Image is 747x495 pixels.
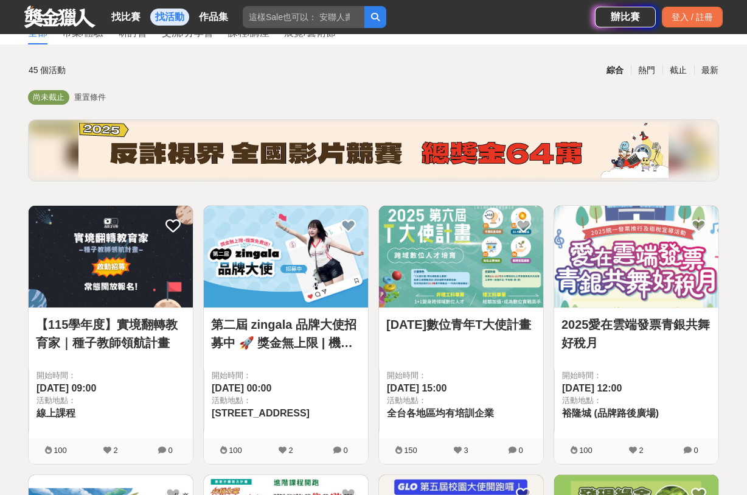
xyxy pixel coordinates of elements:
span: 0 [518,446,523,455]
span: 活動地點： [212,395,361,407]
span: 100 [54,446,67,455]
span: 2 [639,446,643,455]
span: 3 [464,446,468,455]
span: 100 [579,446,592,455]
a: 【115學年度】實境翻轉教育家｜種子教師領航計畫 [36,315,186,352]
div: 熱門 [631,60,662,81]
span: 開始時間： [212,370,361,382]
img: Cover Image [204,206,368,307]
input: 這樣Sale也可以： 安聯人壽創意銷售法募集 [243,6,364,28]
span: 線上課程 [36,408,75,418]
a: Cover Image [29,206,193,308]
span: 2 [288,446,293,455]
div: 截止 [662,60,694,81]
span: 裕隆城 (品牌路後廣場) [562,408,659,418]
img: Cover Image [29,206,193,307]
span: 開始時間： [36,370,186,382]
span: [DATE] 15:00 [387,383,446,393]
span: 0 [343,446,347,455]
span: 100 [229,446,242,455]
div: 登入 / 註冊 [662,7,723,27]
span: 全台各地區均有培訓企業 [387,408,494,418]
span: 150 [404,446,417,455]
a: Cover Image [554,206,718,308]
a: 2025愛在雲端發票青銀共舞好稅月 [561,315,711,352]
a: 辦比賽 [595,7,656,27]
span: 0 [693,446,698,455]
span: [STREET_ADDRESS] [212,408,310,418]
span: 0 [168,446,172,455]
span: 重置條件 [74,93,106,102]
span: 尚未截止 [33,93,64,102]
span: 活動地點： [387,395,536,407]
a: Cover Image [204,206,368,308]
span: [DATE] 12:00 [562,383,622,393]
span: [DATE] 00:00 [212,383,271,393]
div: 最新 [694,60,726,81]
span: 活動地點： [562,395,711,407]
div: 45 個活動 [29,60,258,81]
a: [DATE]數位青年T大使計畫 [386,315,536,334]
a: 找比賽 [106,9,145,26]
a: 第二屆 zingala 品牌大使招募中 🚀 獎金無上限 | 機票免費送 | 購物金月月領 [211,315,361,352]
img: Cover Image [554,206,718,307]
a: Cover Image [379,206,543,308]
span: 活動地點： [36,395,186,407]
span: 2 [113,446,117,455]
img: Cover Image [379,206,543,307]
a: 找活動 [150,9,189,26]
img: b4b43df0-ce9d-4ec9-9998-1f8643ec197e.png [78,123,669,178]
a: 作品集 [194,9,233,26]
span: 開始時間： [562,370,711,382]
span: 開始時間： [387,370,536,382]
div: 綜合 [599,60,631,81]
span: [DATE] 09:00 [36,383,96,393]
